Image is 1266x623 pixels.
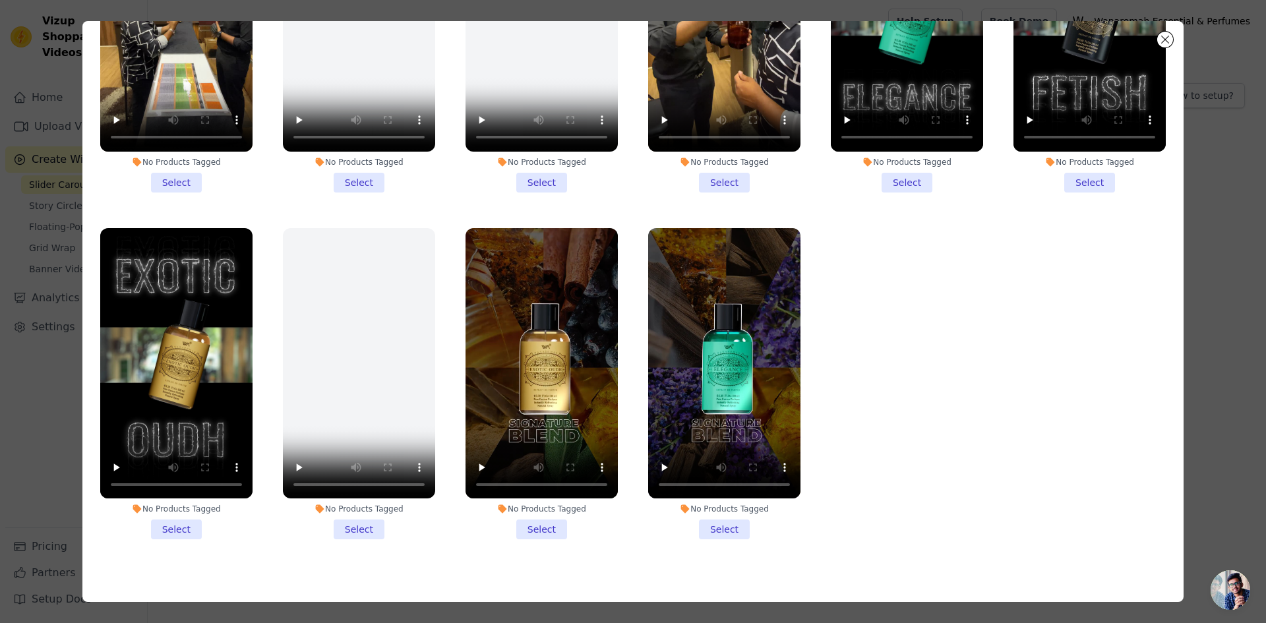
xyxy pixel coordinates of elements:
[100,504,253,514] div: No Products Tagged
[1211,570,1250,610] div: Open chat
[648,504,800,514] div: No Products Tagged
[100,157,253,167] div: No Products Tagged
[283,504,435,514] div: No Products Tagged
[1013,157,1166,167] div: No Products Tagged
[283,157,435,167] div: No Products Tagged
[831,157,983,167] div: No Products Tagged
[466,157,618,167] div: No Products Tagged
[466,504,618,514] div: No Products Tagged
[1157,32,1173,47] button: Close modal
[648,157,800,167] div: No Products Tagged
